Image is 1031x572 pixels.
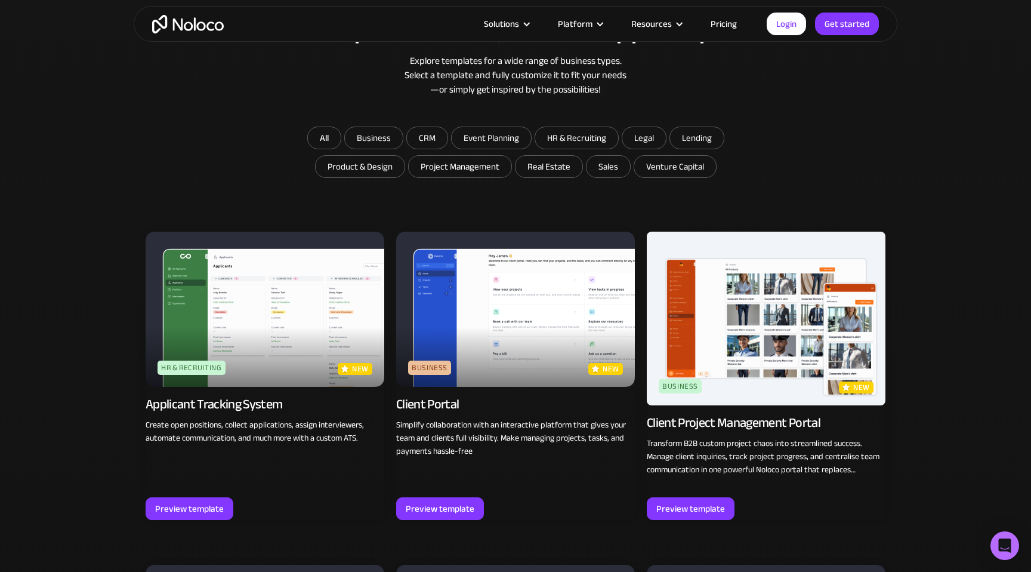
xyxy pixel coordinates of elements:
[815,13,879,35] a: Get started
[396,419,635,458] p: Simplify collaboration with an interactive platform that gives your team and clients full visibil...
[616,16,696,32] div: Resources
[469,16,543,32] div: Solutions
[659,379,702,393] div: Business
[484,16,519,32] div: Solutions
[307,127,341,149] a: All
[146,419,384,445] p: Create open positions, collect applications, assign interviewers, automate communication, and muc...
[647,414,820,431] div: Client Project Management Portal
[277,127,754,181] form: Email Form
[146,396,283,413] div: Applicant Tracking System
[656,501,725,516] div: Preview template
[352,363,369,375] p: new
[603,363,619,375] p: new
[406,501,474,516] div: Preview template
[396,232,635,520] a: BusinessnewClient PortalSimplify collaboration with an interactive platform that gives your team ...
[396,396,459,413] div: Client Portal
[853,382,870,393] p: new
[155,501,224,516] div: Preview template
[631,16,672,32] div: Resources
[767,13,806,35] a: Login
[696,16,752,32] a: Pricing
[146,54,885,97] div: Explore templates for a wide range of business types. Select a template and fully customize it to...
[990,531,1019,560] div: Open Intercom Messenger
[647,437,885,476] p: Transform B2B custom project chaos into streamlined success. Manage client inquiries, track proje...
[158,361,226,375] div: HR & Recruiting
[152,15,224,33] a: home
[647,232,885,520] a: BusinessnewClient Project Management PortalTransform B2B custom project chaos into streamlined su...
[408,361,451,375] div: Business
[146,232,384,520] a: HR & RecruitingnewApplicant Tracking SystemCreate open positions, collect applications, assign in...
[558,16,592,32] div: Platform
[543,16,616,32] div: Platform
